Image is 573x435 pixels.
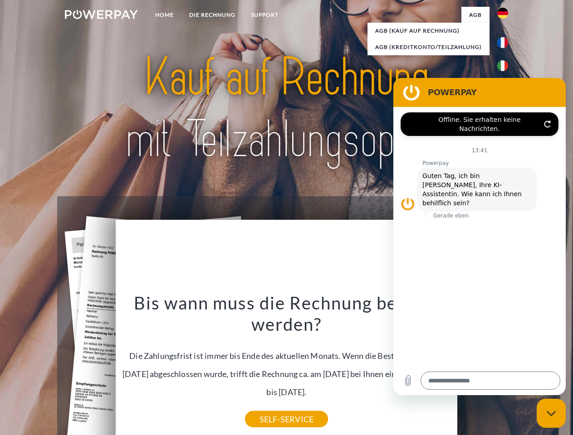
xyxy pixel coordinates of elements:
a: DIE RECHNUNG [181,7,243,23]
iframe: Messaging-Fenster [393,78,566,395]
a: agb [461,7,490,23]
img: de [497,8,508,19]
img: title-powerpay_de.svg [87,43,486,174]
div: Die Zahlungsfrist ist immer bis Ende des aktuellen Monats. Wenn die Bestellung z.B. am [DATE] abg... [121,292,452,419]
a: SUPPORT [243,7,286,23]
a: Home [147,7,181,23]
img: it [497,60,508,71]
a: AGB (Kauf auf Rechnung) [367,23,490,39]
h3: Bis wann muss die Rechnung bezahlt werden? [121,292,452,335]
a: AGB (Kreditkonto/Teilzahlung) [367,39,490,55]
a: SELF-SERVICE [245,411,328,427]
img: fr [497,37,508,48]
img: logo-powerpay-white.svg [65,10,138,19]
iframe: Schaltfläche zum Öffnen des Messaging-Fensters; Konversation läuft [537,399,566,428]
